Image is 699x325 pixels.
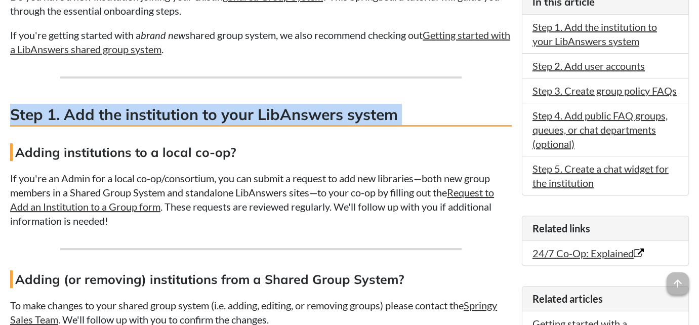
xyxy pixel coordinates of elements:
a: Step 3. Create group policy FAQs [532,85,677,97]
a: Step 2. Add user accounts [532,60,645,72]
span: arrow_upward [667,272,689,295]
a: 24/7 Co-Op: Explained [532,247,644,259]
p: If you're getting started with a shared group system, we also recommend checking out . [10,28,512,56]
a: arrow_upward [667,273,689,286]
h4: Adding (or removing) institutions from a Shared Group System? [10,270,512,288]
a: Step 5. Create a chat widget for the institution [532,162,669,189]
span: Related links [532,222,590,234]
h3: Step 1. Add the institution to your LibAnswers system [10,104,512,127]
h4: Adding institutions to a local co-op? [10,143,512,161]
a: Step 4. Add public FAQ groups, queues, or chat departments (optional) [532,109,668,150]
span: Related articles [532,293,603,305]
a: Step 1. Add the institution to your LibAnswers system [532,21,657,47]
em: brand new [141,29,185,41]
p: If you're an Admin for a local co-op/consortium, you can submit a request to add new libraries—bo... [10,171,512,228]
